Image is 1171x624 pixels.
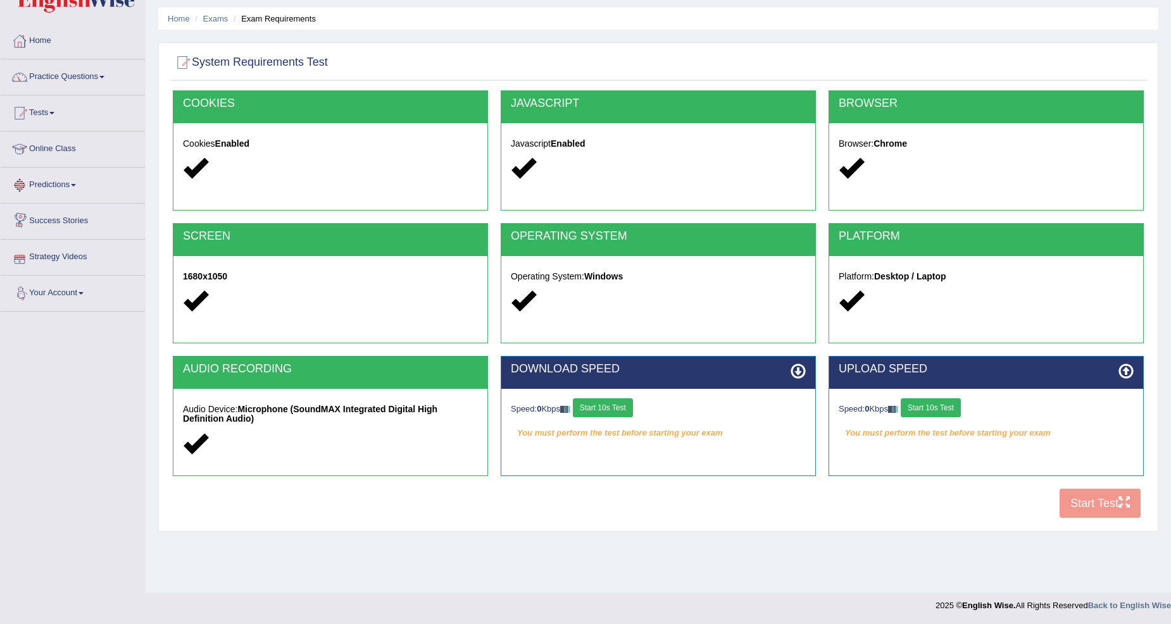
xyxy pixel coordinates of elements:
[573,398,633,417] button: Start 10s Test
[1,204,145,235] a: Success Stories
[865,404,869,413] strong: 0
[203,14,229,23] a: Exams
[168,14,190,23] a: Home
[1,132,145,163] a: Online Class
[511,97,806,110] h2: JAVASCRIPT
[839,398,1134,420] div: Speed: Kbps
[537,404,541,413] strong: 0
[215,138,249,149] strong: Enabled
[962,601,1015,610] strong: English Wise.
[839,230,1134,243] h2: PLATFORM
[1,59,145,91] a: Practice Questions
[839,272,1134,281] h5: Platform:
[1,95,145,127] a: Tests
[874,271,946,281] strong: Desktop / Laptop
[839,424,1134,443] em: You must perform the test before starting your exam
[901,398,961,417] button: Start 10s Test
[183,97,478,110] h2: COOKIES
[1,240,145,271] a: Strategy Videos
[511,272,806,281] h5: Operating System:
[936,593,1171,611] div: 2025 © All Rights Reserved
[183,271,227,281] strong: 1680x1050
[1,168,145,199] a: Predictions
[839,139,1134,149] h5: Browser:
[173,53,328,72] h2: System Requirements Test
[560,406,570,413] img: ajax-loader-fb-connection.gif
[511,424,806,443] em: You must perform the test before starting your exam
[183,139,478,149] h5: Cookies
[584,271,623,281] strong: Windows
[551,138,585,149] strong: Enabled
[1,23,145,55] a: Home
[183,230,478,243] h2: SCREEN
[511,230,806,243] h2: OPERATING SYSTEM
[230,13,316,25] li: Exam Requirements
[874,138,907,149] strong: Chrome
[888,406,898,413] img: ajax-loader-fb-connection.gif
[183,405,478,424] h5: Audio Device:
[839,97,1134,110] h2: BROWSER
[511,398,806,420] div: Speed: Kbps
[511,139,806,149] h5: Javascript
[839,363,1134,376] h2: UPLOAD SPEED
[511,363,806,376] h2: DOWNLOAD SPEED
[1088,601,1171,610] a: Back to English Wise
[183,363,478,376] h2: AUDIO RECORDING
[183,404,437,424] strong: Microphone (SoundMAX Integrated Digital High Definition Audio)
[1,276,145,307] a: Your Account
